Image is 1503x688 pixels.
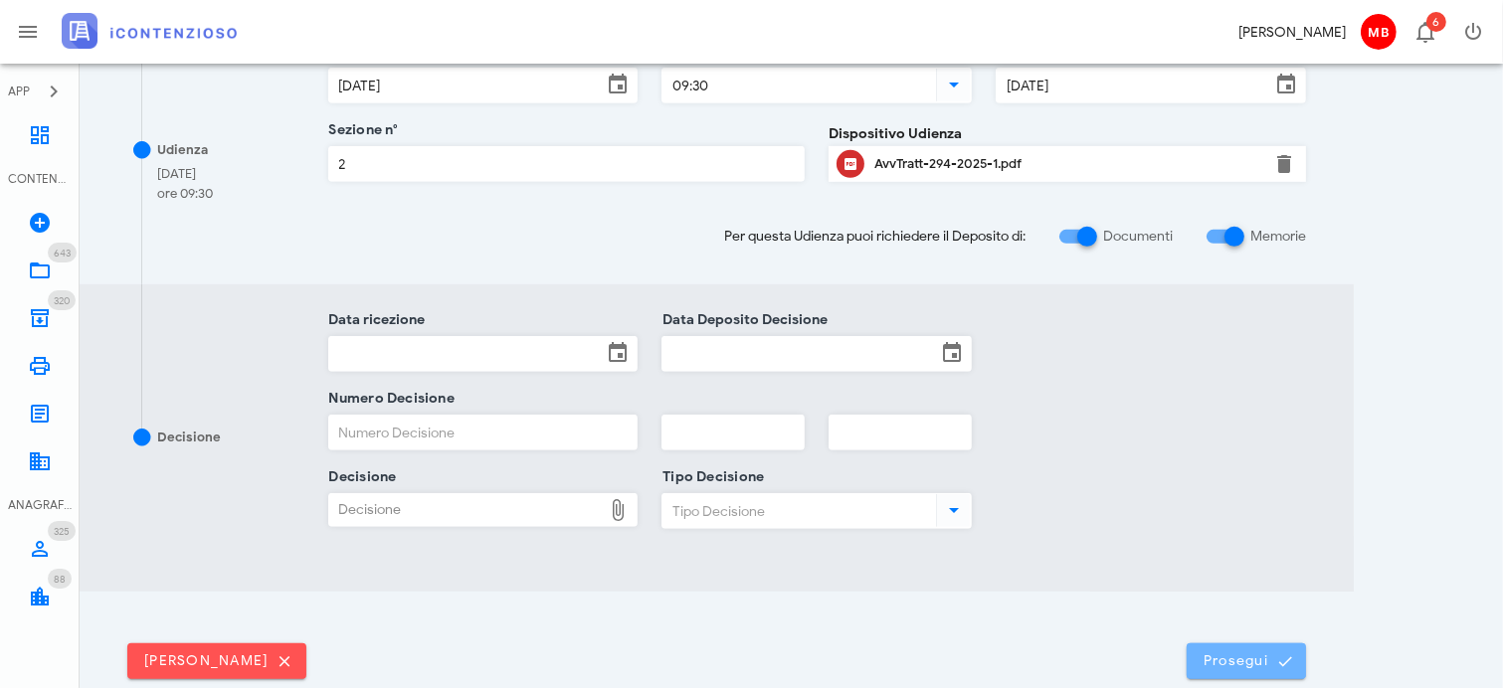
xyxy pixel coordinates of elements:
[8,170,72,188] div: CONTENZIOSO
[54,573,66,586] span: 88
[1402,8,1449,56] button: Distintivo
[1361,14,1397,50] span: MB
[323,120,399,140] label: Sezione n°
[874,156,1260,172] div: AvvTratt-294-2025-1.pdf
[323,389,455,409] label: Numero Decisione
[48,521,76,541] span: Distintivo
[48,243,77,262] span: Distintivo
[1354,8,1402,56] button: MB
[54,525,70,538] span: 325
[157,428,221,447] div: Decisione
[1203,652,1290,670] span: Prosegui
[662,494,932,528] input: Tipo Decisione
[157,164,213,184] div: [DATE]
[54,294,70,307] span: 320
[62,13,237,49] img: logo-text-2x.png
[323,467,397,487] label: Decisione
[48,569,72,589] span: Distintivo
[874,148,1260,180] div: Clicca per aprire un'anteprima del file o scaricarlo
[329,416,638,449] input: Numero Decisione
[329,494,603,526] div: Decisione
[157,140,208,160] div: Udienza
[829,123,962,144] label: Dispositivo Udienza
[8,496,72,514] div: ANAGRAFICA
[1426,12,1446,32] span: Distintivo
[127,643,306,679] button: [PERSON_NAME]
[329,147,805,181] input: Sezione n°
[657,467,764,487] label: Tipo Decisione
[662,69,932,102] input: Ora Udienza
[1250,227,1306,247] label: Memorie
[837,150,864,178] button: Clicca per aprire un'anteprima del file o scaricarlo
[1272,152,1296,176] button: Elimina
[1187,643,1306,679] button: Prosegui
[48,290,76,310] span: Distintivo
[1238,22,1346,43] div: [PERSON_NAME]
[157,184,213,204] div: ore 09:30
[54,247,71,259] span: 643
[724,226,1026,247] span: Per questa Udienza puoi richiedere il Deposito di:
[143,652,290,670] span: [PERSON_NAME]
[1103,227,1173,247] label: Documenti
